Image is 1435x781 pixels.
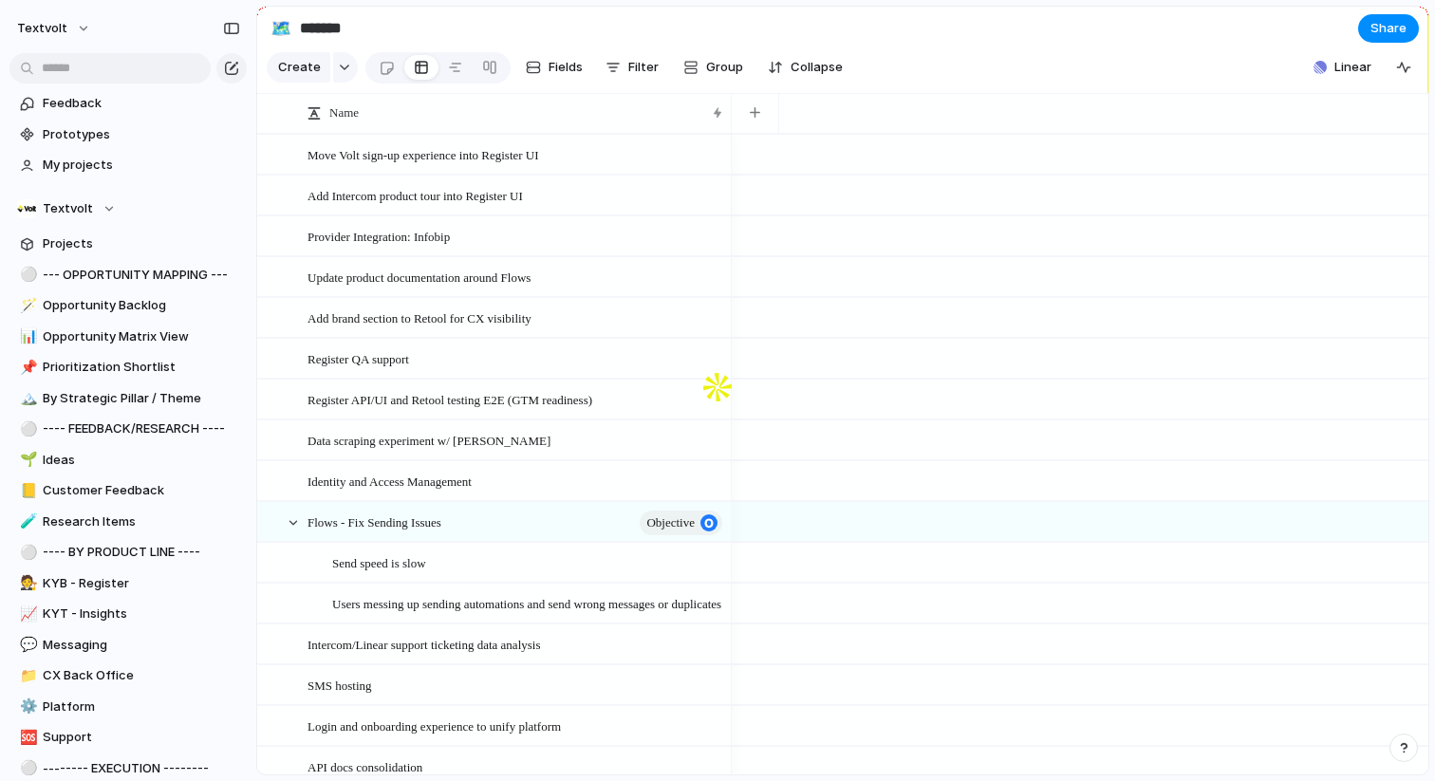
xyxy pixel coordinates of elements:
button: Create [267,52,330,83]
a: 📊Opportunity Matrix View [9,323,247,351]
button: 📒 [17,481,36,500]
span: Register API/UI and Retool testing E2E (GTM readiness) [307,388,592,410]
div: 🗺️ [270,15,291,41]
button: Collapse [760,52,850,83]
a: 🌱Ideas [9,446,247,474]
span: Identity and Access Management [307,470,472,492]
span: Share [1370,19,1407,38]
span: Add Intercom product tour into Register UI [307,184,523,206]
a: Prototypes [9,121,247,149]
span: Provider Integration: Infobip [307,225,450,247]
span: By Strategic Pillar / Theme [43,389,240,408]
div: 🧑‍⚖️ [20,572,33,594]
a: 🪄Opportunity Backlog [9,291,247,320]
div: 📒 [20,480,33,502]
span: --- OPPORTUNITY MAPPING --- [43,266,240,285]
a: 📒Customer Feedback [9,476,247,505]
span: Textvolt [43,199,93,218]
div: ⚪ [20,542,33,564]
span: Group [706,58,743,77]
a: My projects [9,151,247,179]
span: Fields [549,58,583,77]
a: 🧪Research Items [9,508,247,536]
span: ---- FEEDBACK/RESEARCH ---- [43,419,240,438]
button: ⚪ [17,419,36,438]
span: Collapse [791,58,843,77]
span: Opportunity Backlog [43,296,240,315]
button: Textvolt [9,195,247,223]
span: Add brand section to Retool for CX visibility [307,307,531,328]
span: Users messing up sending automations and send wrong messages or duplicates [332,592,721,614]
span: Prioritization Shortlist [43,358,240,377]
span: Projects [43,234,240,253]
span: Intercom/Linear support ticketing data analysis [307,633,540,655]
a: ⚪---- FEEDBACK/RESEARCH ---- [9,415,247,443]
span: Research Items [43,512,240,531]
span: Register QA support [307,347,409,369]
button: textvolt [9,13,101,44]
span: Update product documentation around Flows [307,266,531,288]
span: Name [329,103,359,122]
div: ⚪ [20,264,33,286]
button: 💬 [17,636,36,655]
button: 🧑‍⚖️ [17,574,36,593]
div: 🪄 [20,295,33,317]
a: 📈KYT - Insights [9,600,247,628]
div: 📈 [20,604,33,625]
a: Feedback [9,89,247,118]
button: Linear [1306,53,1379,82]
a: 🏔️By Strategic Pillar / Theme [9,384,247,413]
div: ⚪ [20,418,33,440]
button: Filter [598,52,666,83]
span: Prototypes [43,125,240,144]
div: 🌱 [20,449,33,471]
span: ---- BY PRODUCT LINE ---- [43,543,240,562]
div: 🧪 [20,511,33,532]
button: 📈 [17,604,36,623]
div: 📌 [20,357,33,379]
button: 🏔️ [17,389,36,408]
a: 🧑‍⚖️KYB - Register [9,569,247,598]
span: Filter [628,58,659,77]
div: 📊 [20,325,33,347]
a: 💬Messaging [9,631,247,660]
span: Opportunity Matrix View [43,327,240,346]
span: Linear [1334,58,1371,77]
button: 📌 [17,358,36,377]
button: objective [640,511,722,535]
span: Login and onboarding experience to unify platform [307,715,561,736]
button: 📊 [17,327,36,346]
button: Share [1358,14,1419,43]
button: 🪄 [17,296,36,315]
button: 🗺️ [266,13,296,44]
button: Fields [518,52,590,83]
button: 🧪 [17,512,36,531]
div: 💬 [20,634,33,656]
span: Messaging [43,636,240,655]
span: KYT - Insights [43,604,240,623]
span: Customer Feedback [43,481,240,500]
button: ⚪ [17,266,36,285]
span: KYB - Register [43,574,240,593]
button: Group [674,52,753,83]
a: ⚪---- BY PRODUCT LINE ---- [9,538,247,567]
span: My projects [43,156,240,175]
button: ⚪ [17,543,36,562]
div: 🏔️ [20,387,33,409]
span: Flows - Fix Sending Issues [307,511,441,532]
span: API docs consolidation [307,755,422,777]
span: SMS hosting [307,674,372,696]
a: 📌Prioritization Shortlist [9,353,247,381]
span: textvolt [17,19,67,38]
a: Projects [9,230,247,258]
a: ⚪--- OPPORTUNITY MAPPING --- [9,261,247,289]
